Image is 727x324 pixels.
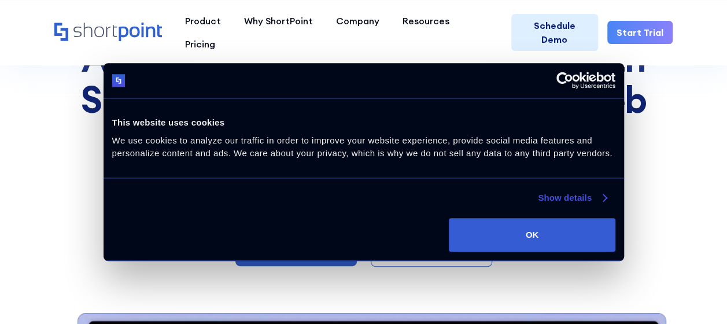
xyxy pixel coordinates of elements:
[324,9,391,32] a: Company
[449,218,615,252] button: OK
[112,116,615,130] div: This website uses cookies
[538,191,606,205] a: Show details
[174,9,233,32] a: Product
[511,14,598,51] a: Schedule Demo
[174,32,227,56] a: Pricing
[112,74,126,87] img: logo
[607,21,673,44] a: Start Trial
[391,9,461,32] a: Resources
[244,14,313,28] div: Why ShortPoint
[514,72,615,89] a: Usercentrics Cookiebot - opens in a new window
[403,14,449,28] div: Resources
[185,37,215,51] div: Pricing
[54,23,162,42] a: Home
[112,135,612,159] span: We use cookies to analyze our traffic in order to improve your website experience, provide social...
[336,14,379,28] div: Company
[233,9,324,32] a: Why ShortPoint
[46,38,682,160] h1: Add with ShortPoint's Free Code Editor Web Part
[185,14,221,28] div: Product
